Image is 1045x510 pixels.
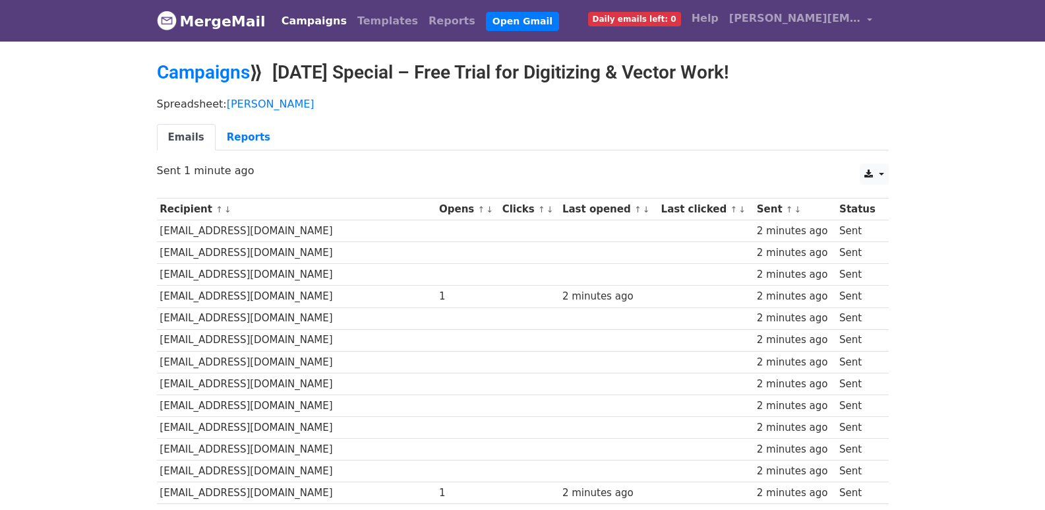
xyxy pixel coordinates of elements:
td: Sent [836,351,881,373]
div: 2 minutes ago [562,486,655,501]
td: [EMAIL_ADDRESS][DOMAIN_NAME] [157,461,436,482]
td: [EMAIL_ADDRESS][DOMAIN_NAME] [157,395,436,416]
div: 2 minutes ago [757,464,833,479]
a: Emails [157,124,216,151]
a: Reports [216,124,282,151]
td: [EMAIL_ADDRESS][DOMAIN_NAME] [157,220,436,242]
p: Sent 1 minute ago [157,164,889,177]
td: [EMAIL_ADDRESS][DOMAIN_NAME] [157,242,436,264]
div: 2 minutes ago [757,267,833,282]
a: ↑ [538,205,545,214]
div: 2 minutes ago [757,486,833,501]
th: Recipient [157,199,436,220]
a: Daily emails left: 0 [583,5,686,32]
div: 2 minutes ago [562,289,655,304]
a: [PERSON_NAME][EMAIL_ADDRESS][DOMAIN_NAME] [724,5,878,36]
div: 2 minutes ago [757,333,833,348]
td: Sent [836,220,881,242]
th: Last clicked [658,199,754,220]
div: 2 minutes ago [757,442,833,457]
th: Clicks [499,199,559,220]
p: Spreadsheet: [157,97,889,111]
img: MergeMail logo [157,11,177,30]
div: 2 minutes ago [757,289,833,304]
td: Sent [836,286,881,307]
td: Sent [836,373,881,395]
a: ↑ [730,205,737,214]
td: Sent [836,482,881,504]
div: 2 minutes ago [757,355,833,370]
td: [EMAIL_ADDRESS][DOMAIN_NAME] [157,482,436,504]
a: Help [686,5,724,32]
span: Daily emails left: 0 [588,12,681,26]
a: ↓ [643,205,650,214]
a: ↓ [486,205,493,214]
td: [EMAIL_ADDRESS][DOMAIN_NAME] [157,373,436,395]
a: ↓ [738,205,746,214]
div: 2 minutes ago [757,420,833,435]
a: ↑ [478,205,485,214]
td: [EMAIL_ADDRESS][DOMAIN_NAME] [157,329,436,351]
td: [EMAIL_ADDRESS][DOMAIN_NAME] [157,307,436,329]
a: Templates [352,8,423,34]
th: Sent [754,199,836,220]
th: Last opened [559,199,658,220]
td: Sent [836,264,881,286]
td: Sent [836,395,881,416]
a: Reports [423,8,481,34]
div: 1 [439,486,496,501]
a: ↓ [794,205,802,214]
div: 2 minutes ago [757,224,833,239]
a: ↓ [224,205,231,214]
td: Sent [836,242,881,264]
a: Open Gmail [486,12,559,31]
td: [EMAIL_ADDRESS][DOMAIN_NAME] [157,264,436,286]
div: 2 minutes ago [757,377,833,392]
a: Campaigns [157,61,250,83]
div: 2 minutes ago [757,245,833,261]
a: ↑ [634,205,642,214]
a: ↑ [216,205,223,214]
td: Sent [836,461,881,482]
div: 2 minutes ago [757,311,833,326]
td: [EMAIL_ADDRESS][DOMAIN_NAME] [157,286,436,307]
td: Sent [836,439,881,461]
a: ↑ [786,205,793,214]
td: [EMAIL_ADDRESS][DOMAIN_NAME] [157,417,436,439]
h2: ⟫ [DATE] Special – Free Trial for Digitizing & Vector Work! [157,61,889,84]
td: [EMAIL_ADDRESS][DOMAIN_NAME] [157,351,436,373]
td: Sent [836,417,881,439]
td: Sent [836,329,881,351]
a: [PERSON_NAME] [227,98,314,110]
div: 2 minutes ago [757,398,833,414]
th: Status [836,199,881,220]
a: Campaigns [276,8,352,34]
th: Opens [436,199,499,220]
a: ↓ [547,205,554,214]
td: [EMAIL_ADDRESS][DOMAIN_NAME] [157,439,436,461]
div: 1 [439,289,496,304]
td: Sent [836,307,881,329]
a: MergeMail [157,7,266,35]
span: [PERSON_NAME][EMAIL_ADDRESS][DOMAIN_NAME] [729,11,861,26]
